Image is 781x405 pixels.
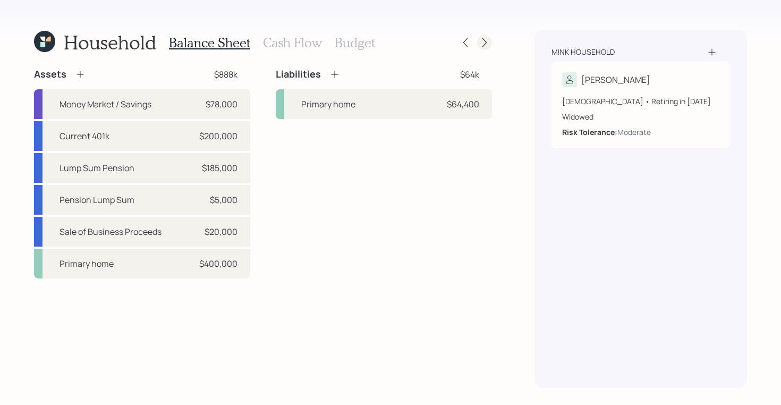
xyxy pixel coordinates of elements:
[60,225,162,238] div: Sale of Business Proceeds
[206,98,237,111] div: $78,000
[199,257,237,270] div: $400,000
[64,31,156,54] h1: Household
[617,126,651,138] div: Moderate
[460,68,479,81] div: $64k
[205,225,237,238] div: $20,000
[60,130,109,142] div: Current 401k
[562,127,617,137] b: Risk Tolerance:
[60,257,114,270] div: Primary home
[301,98,355,111] div: Primary home
[263,35,322,50] h3: Cash Flow
[60,162,134,174] div: Lump Sum Pension
[60,98,151,111] div: Money Market / Savings
[60,193,134,206] div: Pension Lump Sum
[562,96,719,107] div: [DEMOGRAPHIC_DATA] • Retiring in [DATE]
[581,73,650,86] div: [PERSON_NAME]
[199,130,237,142] div: $200,000
[335,35,375,50] h3: Budget
[214,68,237,81] div: $888k
[551,47,615,57] div: Mink household
[169,35,250,50] h3: Balance Sheet
[210,193,237,206] div: $5,000
[447,98,479,111] div: $64,400
[276,69,321,80] h4: Liabilities
[34,69,66,80] h4: Assets
[202,162,237,174] div: $185,000
[562,111,719,122] div: Widowed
